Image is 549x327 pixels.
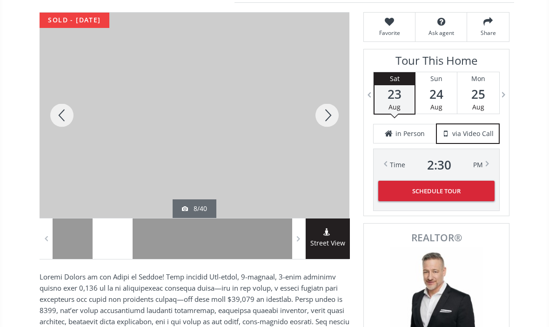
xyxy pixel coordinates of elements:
[427,158,451,171] span: 2 : 30
[378,181,495,201] button: Schedule Tour
[420,29,462,37] span: Ask agent
[415,72,457,85] div: Sun
[182,204,207,213] div: 8/40
[306,238,350,249] span: Street View
[457,72,499,85] div: Mon
[374,233,499,243] span: REALTOR®
[472,29,504,37] span: Share
[430,102,442,111] span: Aug
[388,102,401,111] span: Aug
[40,13,349,218] div: 100 Walgrove Court SE #3110 Calgary, AB T2X4N1 - Photo 8 of 40
[40,13,109,28] div: sold - [DATE]
[472,102,484,111] span: Aug
[390,158,483,171] div: Time PM
[452,129,494,138] span: via Video Call
[375,88,415,101] span: 23
[375,72,415,85] div: Sat
[415,88,457,101] span: 24
[368,29,410,37] span: Favorite
[395,129,425,138] span: in Person
[457,88,499,101] span: 25
[373,54,500,72] h3: Tour This Home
